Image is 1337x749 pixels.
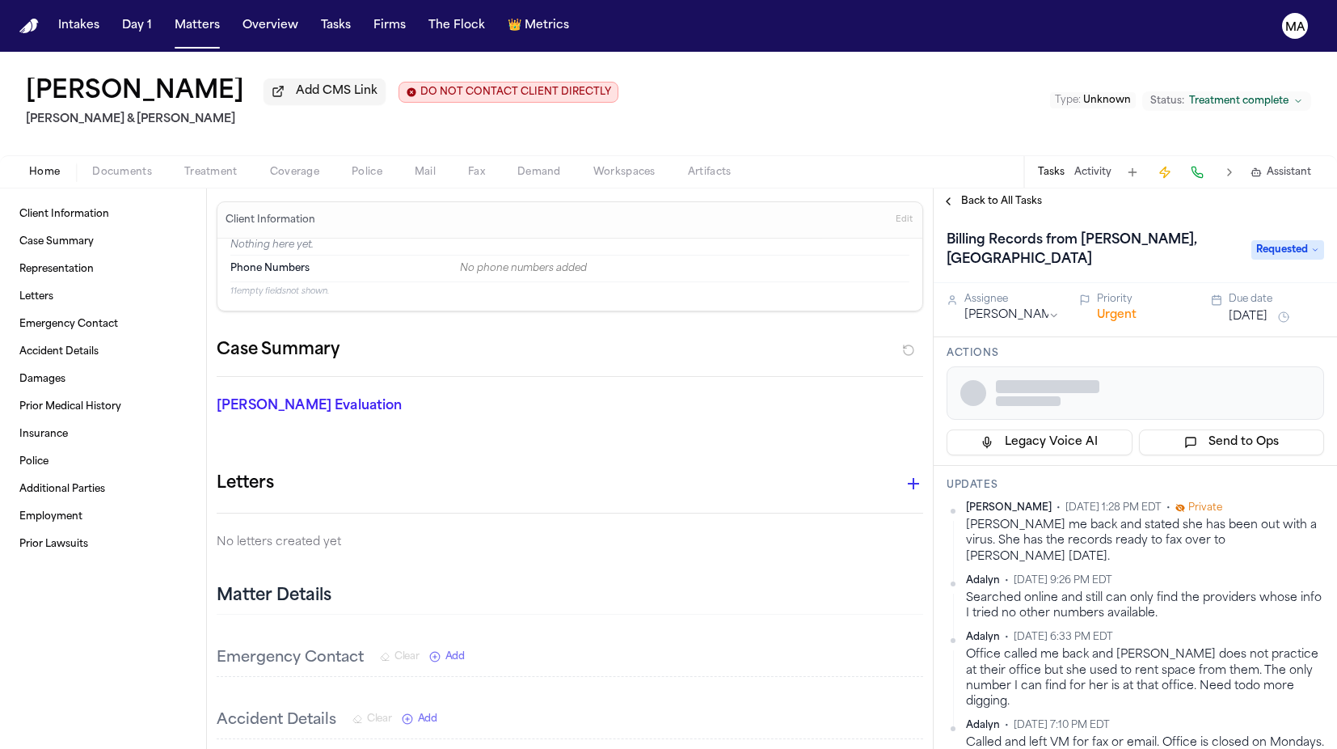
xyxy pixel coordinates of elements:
a: Additional Parties [13,476,193,502]
button: Legacy Voice AI [947,430,1132,455]
button: Clear Emergency Contact [380,650,420,663]
span: Private [1188,501,1222,514]
span: [DATE] 7:10 PM EDT [1014,719,1110,732]
span: Clear [394,650,420,663]
span: Demand [517,166,561,179]
h1: Letters [217,471,274,497]
p: [PERSON_NAME] Evaluation [217,396,439,416]
button: Overview [236,11,305,40]
span: DO NOT CONTACT CLIENT DIRECTLY [420,86,611,99]
a: Case Summary [13,229,193,255]
div: Due date [1229,293,1324,306]
span: Coverage [270,166,319,179]
span: Fax [468,166,485,179]
div: No phone numbers added [460,262,909,275]
a: Prior Lawsuits [13,531,193,557]
span: Requested [1251,240,1324,260]
span: • [1057,501,1061,514]
span: [DATE] 1:28 PM EDT [1065,501,1162,514]
button: Snooze task [1274,307,1293,327]
span: Add [445,650,465,663]
span: Add [418,713,437,726]
span: Adalyn [966,574,1000,587]
a: Police [13,449,193,475]
span: [DATE] 9:26 PM EDT [1014,574,1112,587]
button: [DATE] [1229,309,1267,325]
button: Edit Type: Unknown [1050,92,1136,108]
span: Status: [1150,95,1184,108]
a: Representation [13,256,193,282]
h1: [PERSON_NAME] [26,78,244,107]
button: Activity [1074,166,1111,179]
span: Add CMS Link [296,83,377,99]
span: Adalyn [966,719,1000,732]
button: Assistant [1251,166,1311,179]
span: • [1005,719,1009,732]
a: Damages [13,366,193,392]
span: Mail [415,166,436,179]
h2: Case Summary [217,337,340,363]
button: Tasks [1038,166,1065,179]
button: Back to All Tasks [934,195,1050,208]
a: Employment [13,504,193,530]
h2: Matter Details [217,585,331,607]
button: The Flock [422,11,491,40]
span: Phone Numbers [230,262,310,275]
button: Matters [168,11,226,40]
span: Clear [367,713,392,726]
button: Add New [402,713,437,726]
span: Workspaces [593,166,656,179]
button: Tasks [314,11,357,40]
button: Add Task [1121,161,1144,184]
img: Finch Logo [19,19,39,34]
a: Letters [13,284,193,310]
h3: Accident Details [217,709,336,732]
a: Insurance [13,421,193,447]
span: [PERSON_NAME] [966,501,1052,514]
h3: Emergency Contact [217,647,364,670]
button: Edit [891,207,917,233]
span: Treatment complete [1189,95,1288,108]
button: Intakes [52,11,106,40]
button: Edit client contact restriction [399,82,618,103]
p: 11 empty fields not shown. [230,286,909,298]
button: crownMetrics [501,11,576,40]
div: [PERSON_NAME] me back and stated she has been out with a virus. She has the records ready to fax ... [966,518,1324,565]
span: Artifacts [688,166,732,179]
span: Back to All Tasks [961,195,1042,208]
button: Firms [367,11,412,40]
span: Unknown [1083,95,1131,105]
span: [DATE] 6:33 PM EDT [1014,631,1113,644]
h1: Billing Records from [PERSON_NAME], [GEOGRAPHIC_DATA] [940,227,1242,273]
h3: Client Information [222,214,318,226]
a: Client Information [13,201,193,227]
span: Home [29,166,60,179]
span: • [1005,631,1009,644]
span: Treatment [184,166,238,179]
button: Add CMS Link [264,78,386,104]
a: Prior Medical History [13,394,193,420]
h3: Actions [947,347,1324,360]
button: Make a Call [1186,161,1208,184]
a: Home [19,19,39,34]
span: Assistant [1267,166,1311,179]
button: Create Immediate Task [1154,161,1176,184]
button: Clear Accident Details [352,713,392,726]
span: Documents [92,166,152,179]
div: Priority [1097,293,1192,306]
span: Edit [896,214,913,226]
a: Accident Details [13,339,193,365]
button: Edit matter name [26,78,244,107]
h2: [PERSON_NAME] & [PERSON_NAME] [26,110,618,129]
span: • [1166,501,1170,514]
button: Urgent [1097,307,1137,324]
a: Emergency Contact [13,311,193,337]
button: Day 1 [116,11,158,40]
button: Send to Ops [1139,430,1325,455]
